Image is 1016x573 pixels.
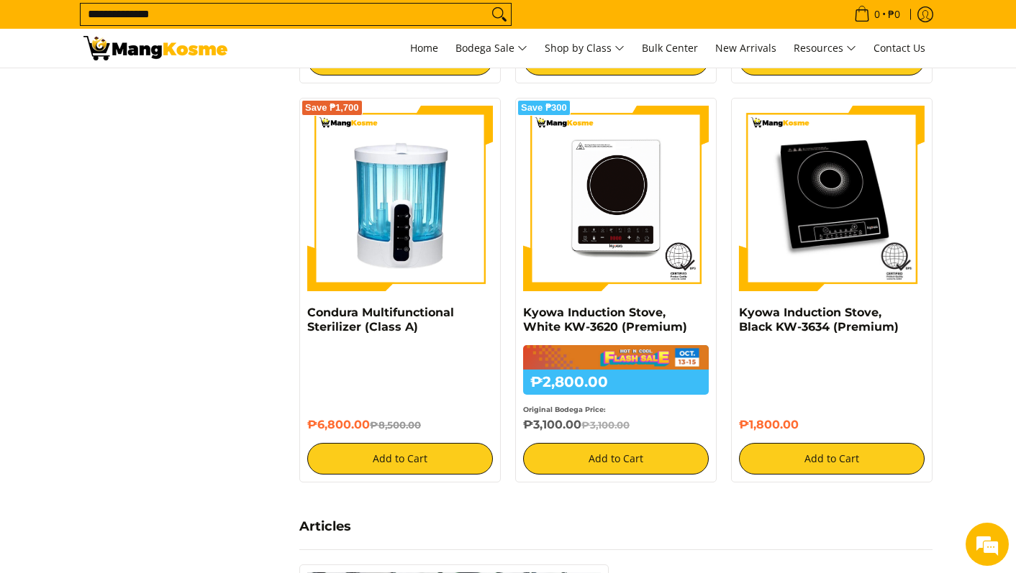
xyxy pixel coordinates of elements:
[299,518,933,535] h4: Articles
[739,106,925,291] img: Kyowa Induction Stove, Black KW-3634 (Premium)
[523,418,709,432] h6: ₱3,100.00
[523,443,709,475] button: Add to Cart
[307,443,493,475] button: Add to Cart
[305,104,359,112] span: Save ₱1,700
[715,41,776,55] span: New Arrivals
[523,405,606,413] small: Original Bodega Price:
[307,106,493,291] img: Condura Multifunctional Sterilizer (Class A)
[739,418,925,432] h6: ₱1,800.00
[448,29,535,68] a: Bodega Sale
[523,370,709,395] h6: ₱2,800.00
[794,40,856,58] span: Resources
[7,393,274,443] textarea: Type your message and hit 'Enter'
[872,9,882,19] span: 0
[455,40,527,58] span: Bodega Sale
[739,443,925,475] button: Add to Cart
[523,106,709,291] img: Kyowa Induction Stove, White KW-3620 (Premium)
[242,29,933,68] nav: Main Menu
[521,104,567,112] span: Save ₱300
[642,41,698,55] span: Bulk Center
[581,419,630,431] del: ₱3,100.00
[488,4,511,25] button: Search
[545,40,625,58] span: Shop by Class
[874,41,925,55] span: Contact Us
[307,418,493,432] h6: ₱6,800.00
[236,7,271,42] div: Minimize live chat window
[307,306,454,334] a: Condura Multifunctional Sterilizer (Class A)
[708,29,784,68] a: New Arrivals
[850,6,904,22] span: •
[410,41,438,55] span: Home
[83,181,199,326] span: We're online!
[75,81,242,99] div: Chat with us now
[866,29,933,68] a: Contact Us
[523,306,687,334] a: Kyowa Induction Stove, White KW-3620 (Premium)
[538,29,632,68] a: Shop by Class
[370,419,421,431] del: ₱8,500.00
[786,29,863,68] a: Resources
[886,9,902,19] span: ₱0
[403,29,445,68] a: Home
[739,306,899,334] a: Kyowa Induction Stove, Black KW-3634 (Premium)
[83,36,227,60] img: Search: 10 results found for &quot;electric stove&quot; | Mang Kosme
[635,29,705,68] a: Bulk Center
